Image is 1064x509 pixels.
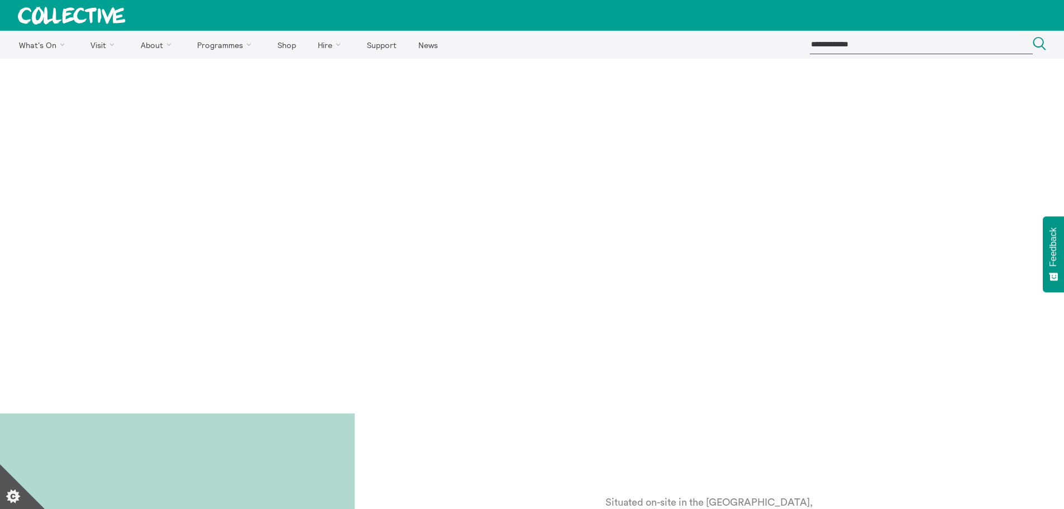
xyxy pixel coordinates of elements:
[188,31,266,59] a: Programmes
[1043,216,1064,292] button: Feedback - Show survey
[9,31,79,59] a: What's On
[308,31,355,59] a: Hire
[408,31,447,59] a: News
[131,31,185,59] a: About
[268,31,306,59] a: Shop
[81,31,129,59] a: Visit
[1048,227,1058,267] span: Feedback
[357,31,406,59] a: Support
